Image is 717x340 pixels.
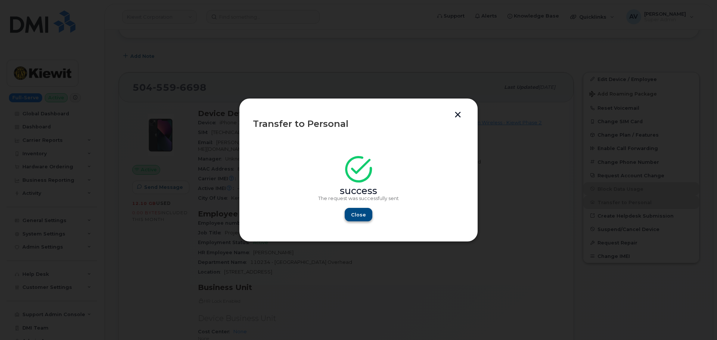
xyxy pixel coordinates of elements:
button: Close [345,208,372,221]
span: Close [351,211,366,218]
p: The request was successfully sent [253,196,464,202]
div: success [253,188,464,194]
div: Transfer to Personal [253,119,464,128]
iframe: Messenger Launcher [685,308,711,334]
